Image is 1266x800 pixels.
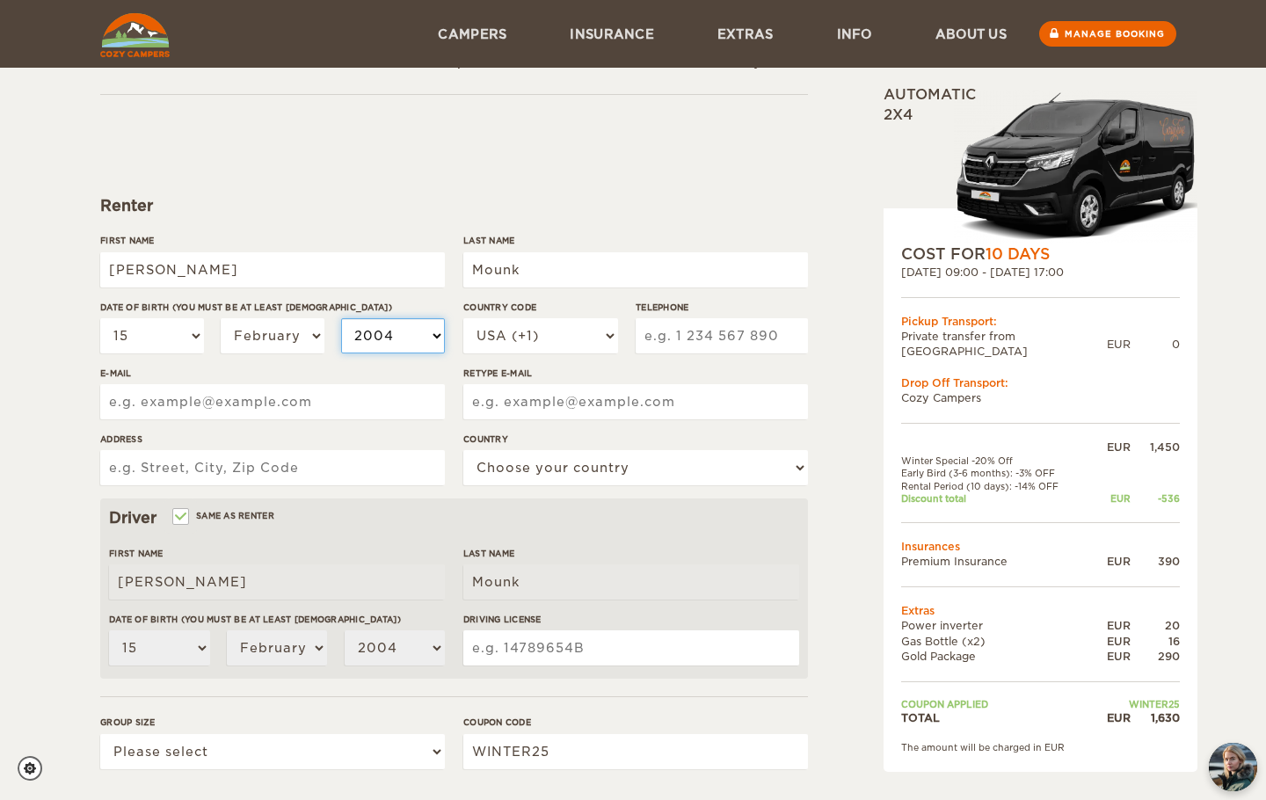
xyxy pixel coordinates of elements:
[636,318,808,353] input: e.g. 1 234 567 890
[100,301,445,314] label: Date of birth (You must be at least [DEMOGRAPHIC_DATA])
[1092,492,1131,505] div: EUR
[463,547,799,560] label: Last Name
[901,455,1092,467] td: Winter Special -20% Off
[901,467,1092,479] td: Early Bird (3-6 months): -3% OFF
[463,630,799,665] input: e.g. 14789654B
[109,613,445,626] label: Date of birth (You must be at least [DEMOGRAPHIC_DATA])
[463,384,808,419] input: e.g. example@example.com
[1131,710,1180,725] div: 1,630
[463,613,799,626] label: Driving License
[1131,634,1180,649] div: 16
[463,252,808,287] input: e.g. Smith
[1092,710,1131,725] div: EUR
[100,384,445,419] input: e.g. example@example.com
[901,603,1180,618] td: Extras
[1092,649,1131,664] div: EUR
[1092,440,1131,455] div: EUR
[901,329,1107,359] td: Private transfer from [GEOGRAPHIC_DATA]
[636,301,808,314] label: Telephone
[1131,649,1180,664] div: 290
[901,390,1180,405] td: Cozy Campers
[901,741,1180,753] div: The amount will be charged in EUR
[901,539,1180,554] td: Insurances
[1092,554,1131,569] div: EUR
[1131,337,1180,352] div: 0
[463,367,808,380] label: Retype E-mail
[901,710,1092,725] td: TOTAL
[901,634,1092,649] td: Gas Bottle (x2)
[901,480,1092,492] td: Rental Period (10 days): -14% OFF
[1209,743,1257,791] button: chat-button
[901,265,1180,280] div: [DATE] 09:00 - [DATE] 17:00
[174,507,274,524] label: Same as renter
[18,756,54,781] a: Cookie settings
[109,547,445,560] label: First Name
[1039,21,1176,47] a: Manage booking
[100,367,445,380] label: E-mail
[1092,618,1131,633] div: EUR
[986,245,1050,263] span: 10 Days
[100,234,445,247] label: First Name
[1092,698,1180,710] td: WINTER25
[1092,634,1131,649] div: EUR
[100,252,445,287] input: e.g. William
[463,301,618,314] label: Country Code
[463,234,808,247] label: Last Name
[901,314,1180,329] div: Pickup Transport:
[100,195,808,216] div: Renter
[1131,440,1180,455] div: 1,450
[1107,337,1131,352] div: EUR
[884,85,1197,244] div: Automatic 2x4
[174,513,186,524] input: Same as renter
[109,564,445,600] input: e.g. William
[100,450,445,485] input: e.g. Street, City, Zip Code
[1131,554,1180,569] div: 390
[463,716,808,729] label: Coupon code
[463,564,799,600] input: e.g. Smith
[1131,618,1180,633] div: 20
[901,244,1180,265] div: COST FOR
[901,618,1092,633] td: Power inverter
[100,13,170,57] img: Cozy Campers
[1209,743,1257,791] img: Freyja at Cozy Campers
[463,433,808,446] label: Country
[1131,492,1180,505] div: -536
[901,492,1092,505] td: Discount total
[109,507,799,528] div: Driver
[954,91,1197,244] img: Stuttur-m-c-logo-2.png
[901,375,1180,390] div: Drop Off Transport:
[901,698,1092,710] td: Coupon applied
[100,433,445,446] label: Address
[901,554,1092,569] td: Premium Insurance
[901,649,1092,664] td: Gold Package
[100,716,445,729] label: Group size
